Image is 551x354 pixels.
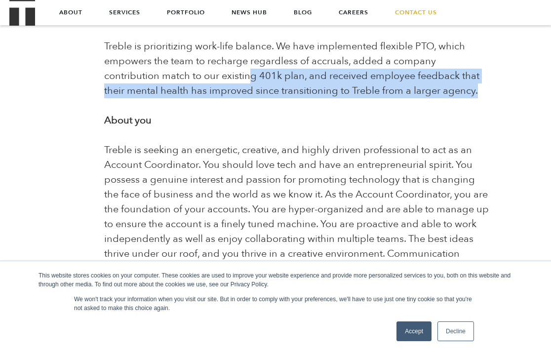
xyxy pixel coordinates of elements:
[104,143,489,319] span: Treble is seeking an energetic, creative, and highly driven professional to act as an Account Coo...
[104,39,492,98] p: Treble is prioritizing work-life balance. We have implemented flexible PTO, which empowers the te...
[437,321,474,341] a: Decline
[396,321,432,341] a: Accept
[74,295,477,313] p: We won't track your information when you visit our site. But in order to comply with your prefere...
[104,114,152,127] strong: About you
[39,271,512,289] div: This website stores cookies on your computer. These cookies are used to improve your website expe...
